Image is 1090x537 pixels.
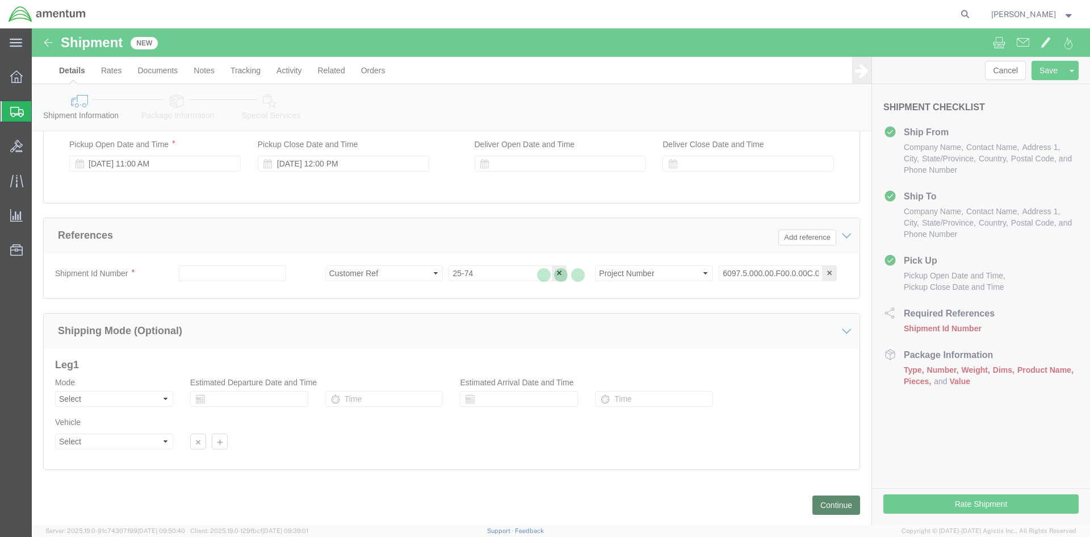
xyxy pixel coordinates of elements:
[991,8,1056,20] span: Erica Gatica
[8,6,86,23] img: logo
[991,7,1075,21] button: [PERSON_NAME]
[515,527,544,534] a: Feedback
[487,527,515,534] a: Support
[902,526,1076,536] span: Copyright © [DATE]-[DATE] Agistix Inc., All Rights Reserved
[45,527,185,534] span: Server: 2025.19.0-91c74307f99
[262,527,308,534] span: [DATE] 09:39:01
[190,527,308,534] span: Client: 2025.19.0-129fbcf
[137,527,185,534] span: [DATE] 09:50:40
